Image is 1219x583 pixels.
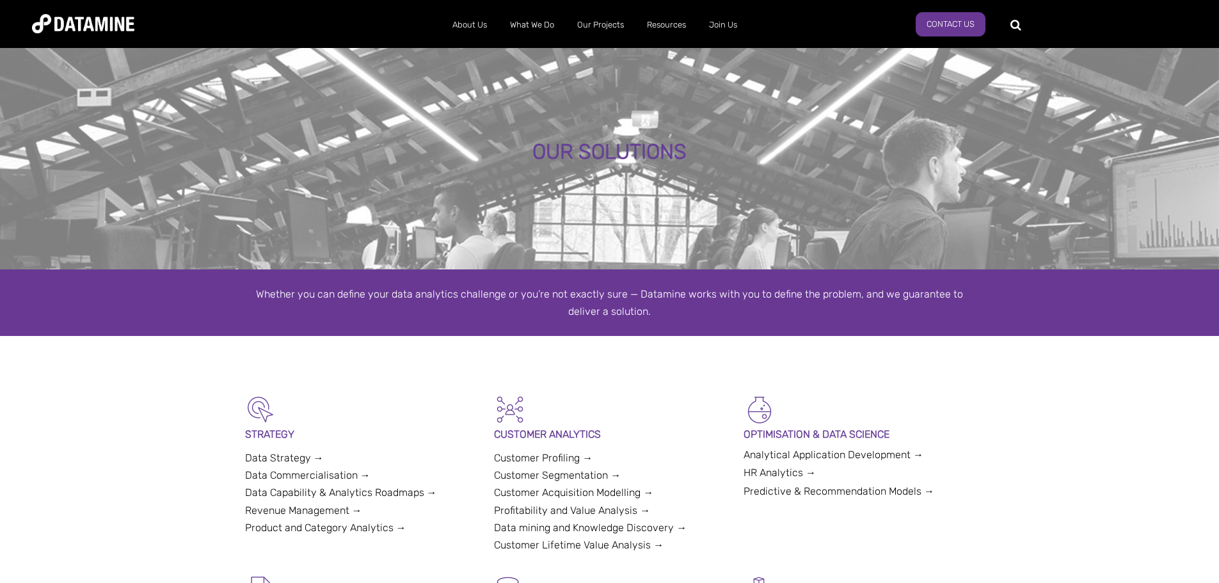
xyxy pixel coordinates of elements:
a: Contact Us [916,12,985,36]
img: Strategy-1 [245,394,277,426]
a: Customer Profiling → [494,452,593,464]
a: Revenue Management → [245,504,362,516]
img: Customer Analytics [494,394,526,426]
a: Resources [635,8,697,42]
img: Optimisation & Data Science [744,394,776,426]
div: OUR SOLUTIONS [138,141,1081,164]
a: Customer Segmentation → [494,469,621,481]
a: Our Projects [566,8,635,42]
a: Profitability and Value Analysis → [494,504,650,516]
a: HR Analytics → [744,467,816,479]
img: Datamine [32,14,134,33]
a: Customer Lifetime Value Analysis → [494,539,664,551]
a: Data Commercialisation → [245,469,370,481]
p: OPTIMISATION & DATA SCIENCE [744,426,975,443]
p: STRATEGY [245,426,476,443]
a: Predictive & Recommendation Models → [744,485,934,497]
p: CUSTOMER ANALYTICS [494,426,725,443]
a: Product and Category Analytics → [245,522,406,534]
a: Data Strategy → [245,452,324,464]
div: Whether you can define your data analytics challenge or you’re not exactly sure — Datamine works ... [245,285,975,320]
a: Join Us [697,8,749,42]
a: Analytical Application Development → [744,449,923,461]
a: Customer Acquisition Modelling → [494,486,653,499]
a: What We Do [498,8,566,42]
a: Data Capability & Analytics Roadmaps → [245,486,437,499]
a: Data mining and Knowledge Discovery → [494,522,687,534]
a: About Us [441,8,498,42]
